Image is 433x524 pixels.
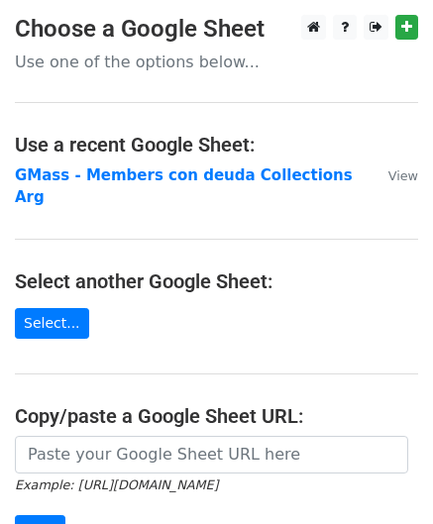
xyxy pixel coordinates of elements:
[15,308,89,339] a: Select...
[369,166,418,184] a: View
[15,436,408,473] input: Paste your Google Sheet URL here
[15,133,418,157] h4: Use a recent Google Sheet:
[15,269,418,293] h4: Select another Google Sheet:
[15,477,218,492] small: Example: [URL][DOMAIN_NAME]
[15,404,418,428] h4: Copy/paste a Google Sheet URL:
[15,15,418,44] h3: Choose a Google Sheet
[15,166,353,207] a: GMass - Members con deuda Collections Arg
[388,168,418,183] small: View
[15,52,418,72] p: Use one of the options below...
